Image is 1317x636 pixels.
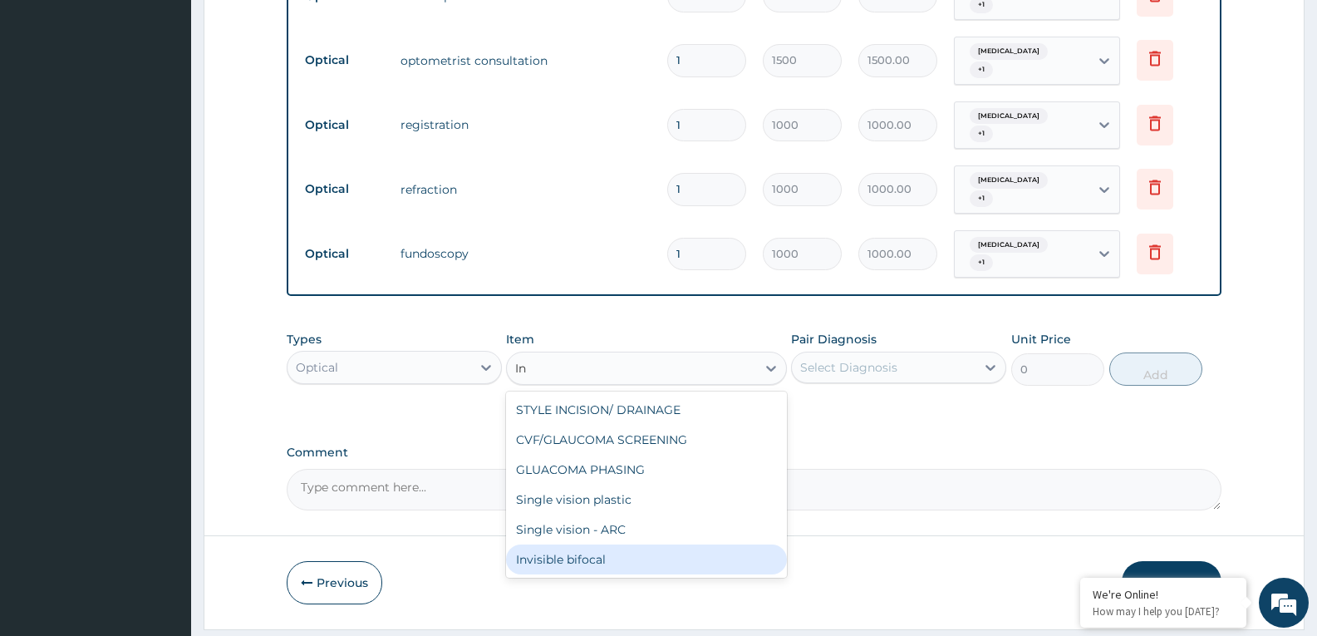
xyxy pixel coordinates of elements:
[297,110,392,141] td: Optical
[1093,604,1234,619] p: How may I help you today?
[1093,587,1234,602] div: We're Online!
[287,333,322,347] label: Types
[297,239,392,269] td: Optical
[970,62,993,78] span: + 1
[506,425,786,455] div: CVF/GLAUCOMA SCREENING
[287,561,382,604] button: Previous
[392,108,659,141] td: registration
[970,108,1048,125] span: [MEDICAL_DATA]
[287,446,1221,460] label: Comment
[506,545,786,574] div: Invisible bifocal
[296,359,338,376] div: Optical
[297,45,392,76] td: Optical
[970,126,993,142] span: + 1
[970,190,993,207] span: + 1
[506,331,534,348] label: Item
[506,515,786,545] div: Single vision - ARC
[392,44,659,77] td: optometrist consultation
[1011,331,1071,348] label: Unit Price
[8,454,317,512] textarea: Type your message and hit 'Enter'
[1109,353,1202,386] button: Add
[506,485,786,515] div: Single vision plastic
[506,455,786,485] div: GLUACOMA PHASING
[273,8,312,48] div: Minimize live chat window
[31,83,67,125] img: d_794563401_company_1708531726252_794563401
[392,173,659,206] td: refraction
[86,93,279,115] div: Chat with us now
[791,331,877,348] label: Pair Diagnosis
[970,237,1048,254] span: [MEDICAL_DATA]
[297,174,392,205] td: Optical
[392,237,659,270] td: fundoscopy
[970,43,1048,60] span: [MEDICAL_DATA]
[506,395,786,425] div: STYLE INCISION/ DRAINAGE
[1122,561,1221,604] button: Submit
[970,254,993,271] span: + 1
[800,359,897,376] div: Select Diagnosis
[96,210,229,377] span: We're online!
[970,172,1048,189] span: [MEDICAL_DATA]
